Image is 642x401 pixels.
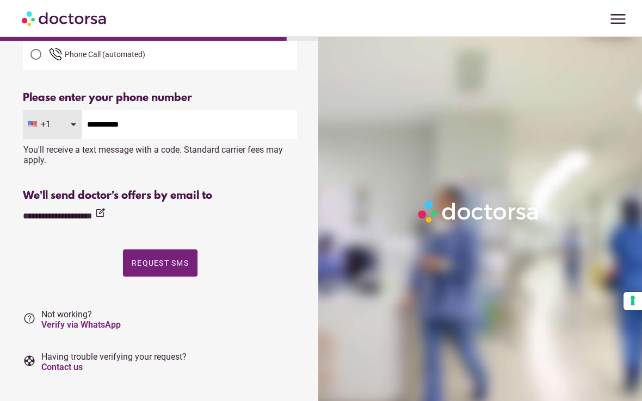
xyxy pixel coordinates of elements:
span: +1 [41,119,63,129]
div: Please enter your phone number [23,92,297,104]
i: support [23,354,36,367]
span: Having trouble verifying your request? [41,352,187,372]
span: Not working? [41,309,121,330]
img: phone [49,48,62,61]
button: Your consent preferences for tracking technologies [624,292,642,310]
img: Doctorsa.com [22,6,108,30]
i: help [23,312,36,325]
i: edit_square [95,208,106,218]
div: We'll send doctor's offers by email to [23,190,297,202]
button: Request SMS [123,249,197,277]
span: Request SMS [132,259,189,267]
a: Contact us [41,362,83,372]
a: Verify via WhatsApp [41,319,121,330]
img: Logo-Doctorsa-trans-White-partial-flat.png [415,197,543,226]
span: Phone Call (automated) [65,50,145,59]
div: You'll receive a text message with a code. Standard carrier fees may apply. [23,139,297,165]
span: menu [608,9,628,29]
